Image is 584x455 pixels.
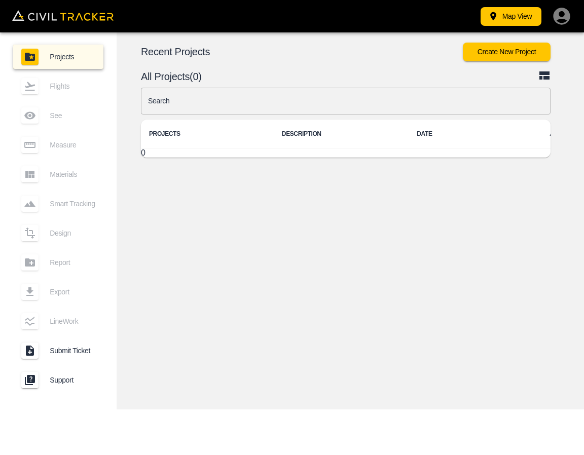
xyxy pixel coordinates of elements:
[13,338,103,363] a: Submit Ticket
[463,43,551,61] button: Create New Project
[274,120,409,148] th: DESCRIPTION
[50,376,95,384] span: Support
[141,120,274,148] th: PROJECTS
[13,45,103,69] a: Projects
[50,53,95,61] span: Projects
[409,120,541,148] th: DATE
[141,72,538,81] p: All Projects(0)
[141,48,463,56] p: Recent Projects
[481,7,541,26] button: Map View
[50,347,95,355] span: Submit Ticket
[13,368,103,392] a: Support
[12,10,114,21] img: Civil Tracker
